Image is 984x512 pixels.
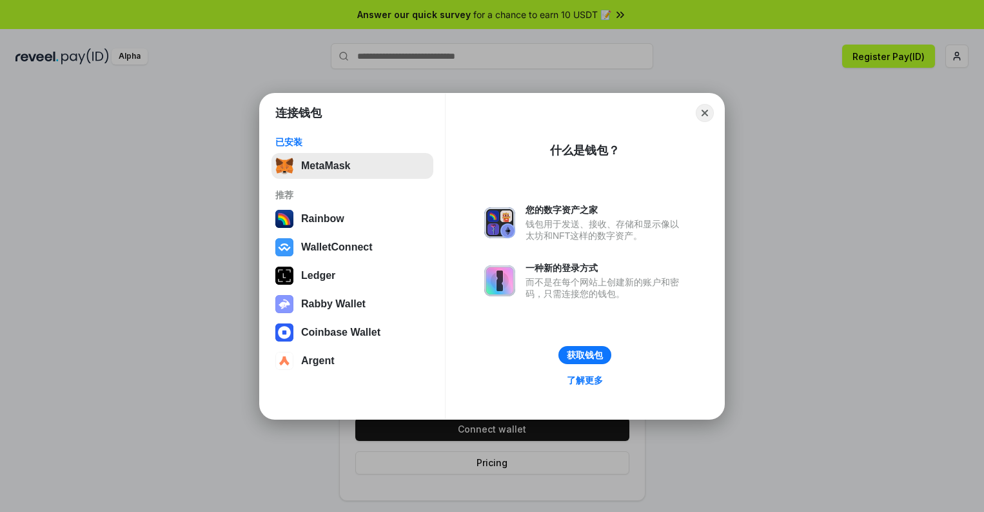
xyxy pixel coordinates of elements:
div: Coinbase Wallet [301,327,380,338]
button: WalletConnect [271,234,433,260]
img: svg+xml,%3Csvg%20xmlns%3D%22http%3A%2F%2Fwww.w3.org%2F2000%2Fsvg%22%20fill%3D%22none%22%20viewBox... [275,295,293,313]
h1: 连接钱包 [275,105,322,121]
a: 了解更多 [559,372,611,389]
div: 获取钱包 [567,349,603,361]
div: 已安装 [275,136,429,148]
img: svg+xml,%3Csvg%20xmlns%3D%22http%3A%2F%2Fwww.w3.org%2F2000%2Fsvg%22%20fill%3D%22none%22%20viewBox... [484,265,515,296]
button: 获取钱包 [558,346,611,364]
img: svg+xml,%3Csvg%20xmlns%3D%22http%3A%2F%2Fwww.w3.org%2F2000%2Fsvg%22%20width%3D%2228%22%20height%3... [275,267,293,285]
div: 您的数字资产之家 [526,204,685,216]
img: svg+xml,%3Csvg%20fill%3D%22none%22%20height%3D%2233%22%20viewBox%3D%220%200%2035%2033%22%20width%... [275,157,293,175]
img: svg+xml,%3Csvg%20width%3D%2228%22%20height%3D%2228%22%20viewBox%3D%220%200%2028%2028%22%20fill%3D... [275,238,293,256]
img: svg+xml,%3Csvg%20xmlns%3D%22http%3A%2F%2Fwww.w3.org%2F2000%2Fsvg%22%20fill%3D%22none%22%20viewBox... [484,207,515,238]
div: MetaMask [301,160,350,172]
button: MetaMask [271,153,433,179]
div: Rainbow [301,213,344,225]
button: Rainbow [271,206,433,232]
div: Ledger [301,270,335,282]
div: 推荐 [275,189,429,201]
button: Coinbase Wallet [271,320,433,345]
img: svg+xml,%3Csvg%20width%3D%22120%22%20height%3D%22120%22%20viewBox%3D%220%200%20120%20120%22%20fil... [275,210,293,228]
img: svg+xml,%3Csvg%20width%3D%2228%22%20height%3D%2228%22%20viewBox%3D%220%200%2028%2028%22%20fill%3D... [275,323,293,342]
div: 什么是钱包？ [550,143,620,158]
button: Rabby Wallet [271,291,433,317]
button: Ledger [271,263,433,289]
div: 了解更多 [567,374,603,386]
img: svg+xml,%3Csvg%20width%3D%2228%22%20height%3D%2228%22%20viewBox%3D%220%200%2028%2028%22%20fill%3D... [275,352,293,370]
div: WalletConnect [301,241,373,253]
div: 钱包用于发送、接收、存储和显示像以太坊和NFT这样的数字资产。 [526,218,685,241]
div: 一种新的登录方式 [526,262,685,274]
button: Argent [271,348,433,374]
div: 而不是在每个网站上创建新的账户和密码，只需连接您的钱包。 [526,276,685,300]
div: Rabby Wallet [301,298,366,310]
button: Close [696,104,714,122]
div: Argent [301,355,335,367]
